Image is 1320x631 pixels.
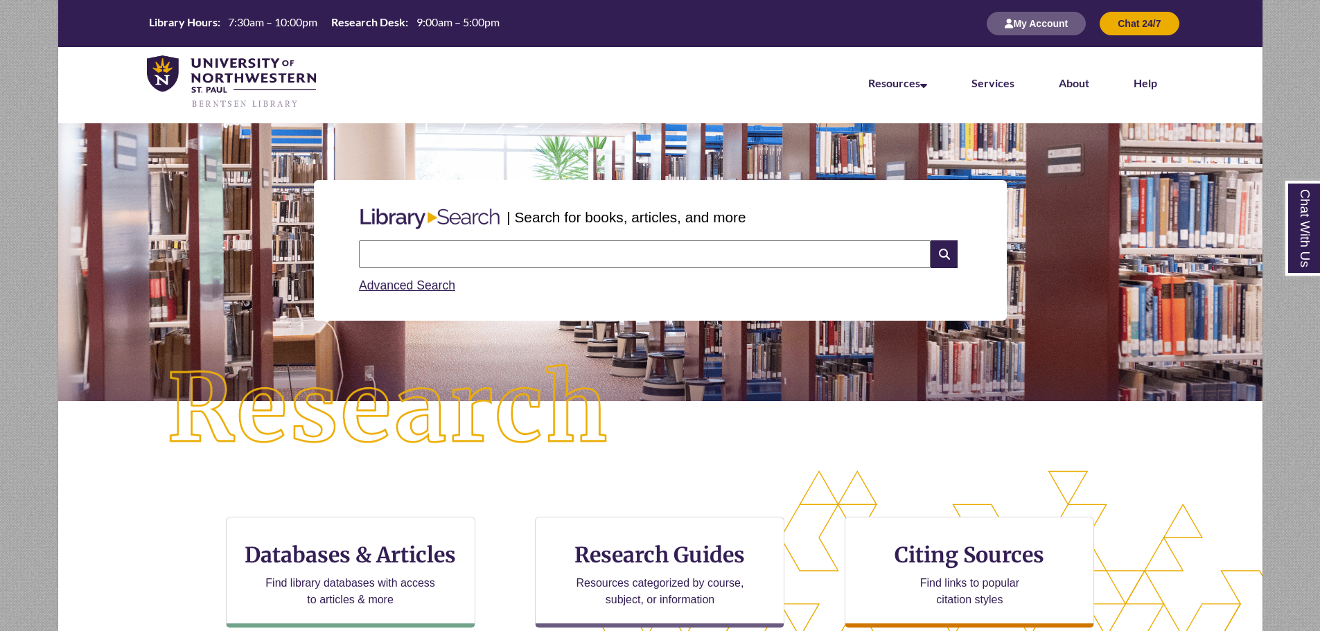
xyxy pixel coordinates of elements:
a: Services [971,76,1014,89]
img: Research [118,315,660,504]
i: Search [931,240,957,268]
span: 7:30am – 10:00pm [228,15,317,28]
p: Resources categorized by course, subject, or information [570,575,750,608]
img: Libary Search [353,203,507,235]
a: Citing Sources Find links to popular citation styles [845,517,1094,628]
table: Hours Today [143,15,505,32]
a: Chat 24/7 [1100,17,1179,29]
button: My Account [987,12,1086,35]
h3: Citing Sources [886,542,1055,568]
p: | Search for books, articles, and more [507,206,746,228]
a: Databases & Articles Find library databases with access to articles & more [226,517,475,628]
th: Library Hours: [143,15,222,30]
a: About [1059,76,1089,89]
a: Advanced Search [359,278,455,292]
a: Help [1134,76,1157,89]
h3: Research Guides [547,542,773,568]
p: Find links to popular citation styles [902,575,1037,608]
a: Resources [868,76,927,89]
a: Research Guides Resources categorized by course, subject, or information [535,517,784,628]
span: 9:00am – 5:00pm [416,15,500,28]
img: UNWSP Library Logo [147,55,317,109]
a: Hours Today [143,15,505,33]
p: Find library databases with access to articles & more [260,575,441,608]
button: Chat 24/7 [1100,12,1179,35]
h3: Databases & Articles [238,542,464,568]
th: Research Desk: [326,15,410,30]
a: My Account [987,17,1086,29]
